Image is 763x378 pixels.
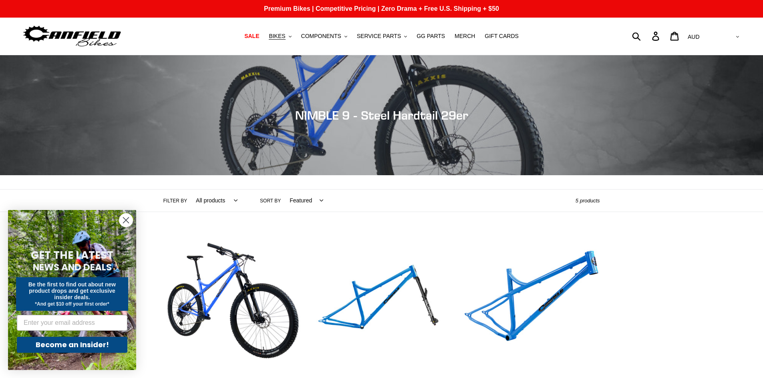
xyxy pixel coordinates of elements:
[17,337,127,353] button: Become an Insider!
[357,33,401,40] span: SERVICE PARTS
[481,31,523,42] a: GIFT CARDS
[451,31,479,42] a: MERCH
[31,248,113,262] span: GET THE LATEST
[35,301,109,307] span: *And get $10 off your first order*
[260,197,281,204] label: Sort by
[301,33,341,40] span: COMPONENTS
[265,31,295,42] button: BIKES
[636,27,657,45] input: Search
[17,315,127,331] input: Enter your email address
[33,261,112,274] span: NEWS AND DEALS
[22,24,122,49] img: Canfield Bikes
[417,33,445,40] span: GG PARTS
[244,33,259,40] span: SALE
[269,33,285,40] span: BIKES
[576,198,600,204] span: 5 products
[28,281,116,300] span: Be the first to find out about new product drops and get exclusive insider deals.
[119,213,133,227] button: Close dialog
[353,31,411,42] button: SERVICE PARTS
[413,31,449,42] a: GG PARTS
[455,33,475,40] span: MERCH
[240,31,263,42] a: SALE
[485,33,519,40] span: GIFT CARDS
[163,197,187,204] label: Filter by
[297,31,351,42] button: COMPONENTS
[295,108,468,122] span: NIMBLE 9 - Steel Hardtail 29er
